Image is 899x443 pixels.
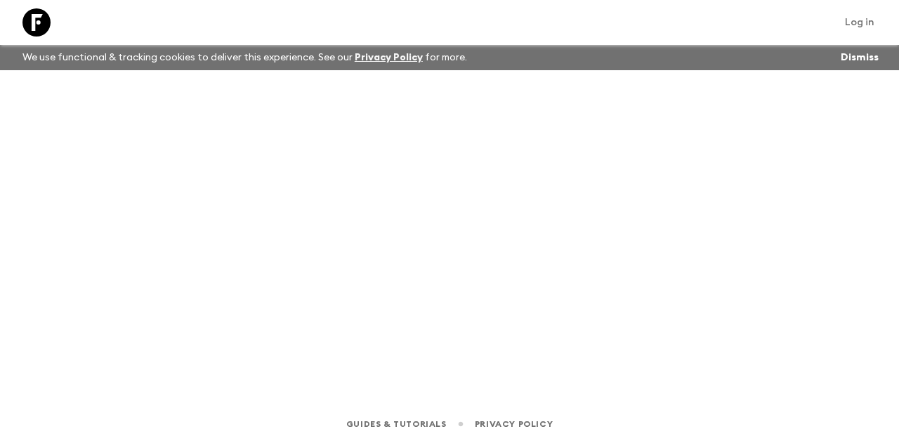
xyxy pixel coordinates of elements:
[355,53,423,62] a: Privacy Policy
[837,13,882,32] a: Log in
[17,45,473,70] p: We use functional & tracking cookies to deliver this experience. See our for more.
[475,416,553,432] a: Privacy Policy
[837,48,882,67] button: Dismiss
[346,416,447,432] a: Guides & Tutorials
